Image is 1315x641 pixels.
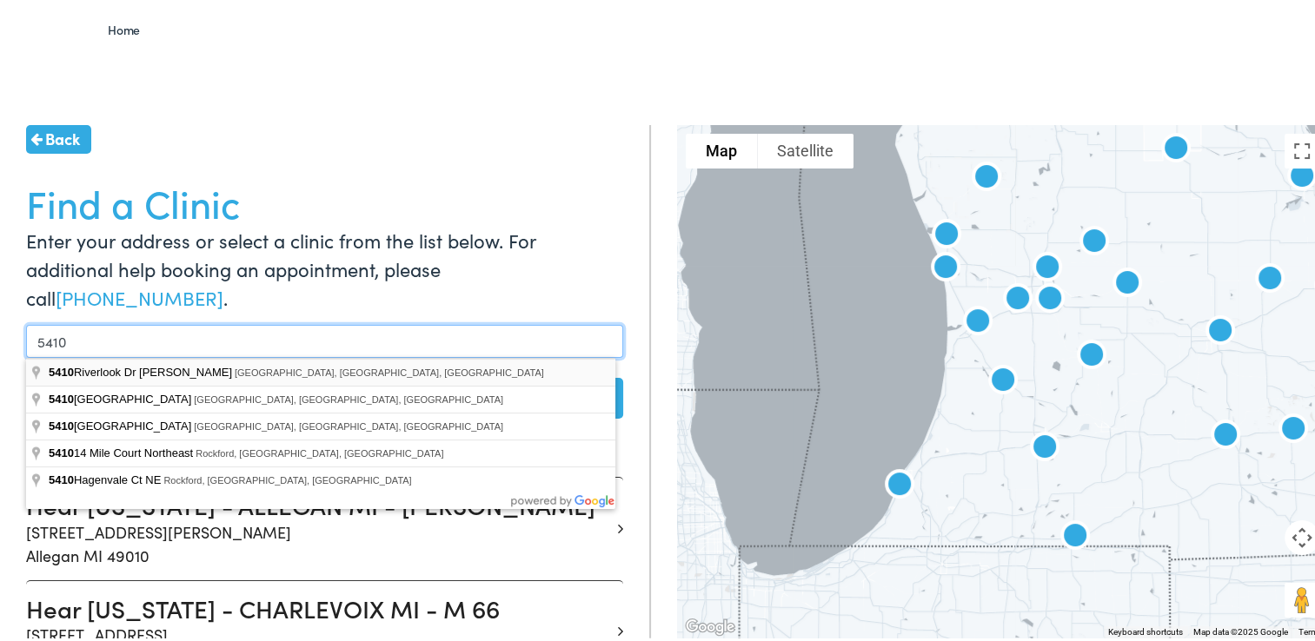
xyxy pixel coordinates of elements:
[49,470,163,483] span: Hagenvale Ct NE
[45,123,80,147] span: Back
[26,487,610,517] h3: Hear [US_STATE] - ALLEGAN MI - [PERSON_NAME]
[26,222,623,308] p: Enter your address or select a clinic from the list below. For additional help booking an appoint...
[49,443,74,456] span: 5410
[56,281,223,307] a: [PHONE_NUMBER]
[235,364,544,374] span: [GEOGRAPHIC_DATA], [GEOGRAPHIC_DATA], [GEOGRAPHIC_DATA]
[26,321,623,354] input: Enter a location
[194,418,503,428] span: [GEOGRAPHIC_DATA], [GEOGRAPHIC_DATA], [GEOGRAPHIC_DATA]
[196,445,443,455] span: Rockford, [GEOGRAPHIC_DATA], [GEOGRAPHIC_DATA]
[757,130,853,165] button: Show satellite imagery
[686,130,757,165] button: Show street map
[1108,623,1183,635] button: Keyboard shortcuts
[26,487,610,564] a: Hear [US_STATE] - ALLEGAN MI - [PERSON_NAME] [STREET_ADDRESS][PERSON_NAME]Allegan MI 49010
[1193,624,1288,633] span: Map data ©2025 Google
[194,391,503,401] span: [GEOGRAPHIC_DATA], [GEOGRAPHIC_DATA], [GEOGRAPHIC_DATA]
[163,472,411,482] span: Rockford, [GEOGRAPHIC_DATA], [GEOGRAPHIC_DATA]
[108,17,149,35] a: Home
[681,612,739,635] img: Google
[26,591,610,620] h3: Hear [US_STATE] - CHARLEVOIX MI - M 66
[49,416,74,429] span: 5410
[49,389,74,402] span: 5410
[49,362,235,375] span: Riverlook Dr [PERSON_NAME]
[49,443,196,456] span: 14 Mile Court Northeast
[26,517,610,564] p: [STREET_ADDRESS][PERSON_NAME] Allegan MI 49010
[26,122,91,150] a: Back
[49,416,194,429] span: [GEOGRAPHIC_DATA]
[26,176,623,222] h1: Find a Clinic
[49,470,74,483] span: 5410
[49,362,74,375] span: 5410
[681,612,739,635] a: Open this area in Google Maps (opens a new window)
[49,389,194,402] span: [GEOGRAPHIC_DATA]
